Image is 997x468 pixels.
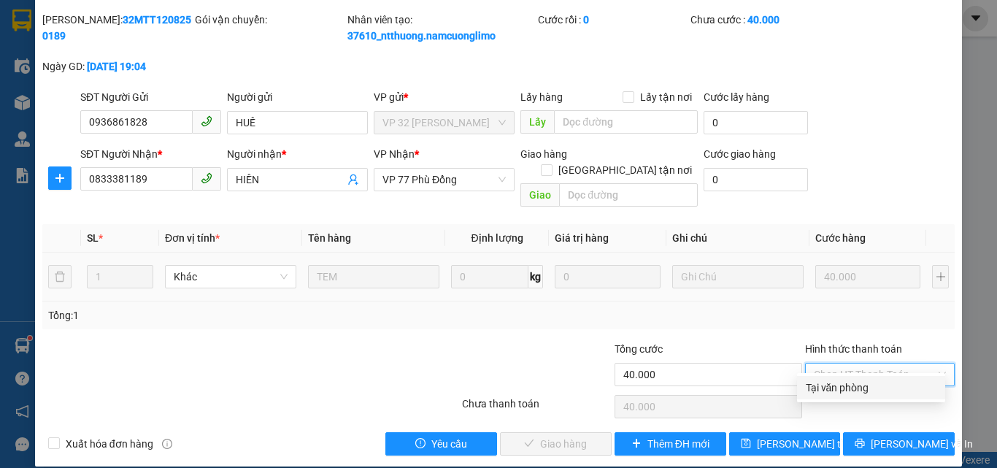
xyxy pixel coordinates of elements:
[690,12,840,28] div: Chưa cước :
[528,265,543,288] span: kg
[634,89,698,105] span: Lấy tận nơi
[815,232,866,244] span: Cước hàng
[461,396,613,421] div: Chưa thanh toán
[80,146,221,162] div: SĐT Người Nhận
[747,14,779,26] b: 40.000
[136,61,610,80] li: Số nhà [STREET_ADDRESS][PERSON_NAME]
[553,162,698,178] span: [GEOGRAPHIC_DATA] tận nơi
[843,432,955,456] button: printer[PERSON_NAME] và In
[704,168,808,191] input: Cước giao hàng
[666,224,809,253] th: Ghi chú
[60,436,159,452] span: Xuất hóa đơn hàng
[520,91,563,103] span: Lấy hàng
[500,432,612,456] button: checkGiao hàng
[647,436,709,452] span: Thêm ĐH mới
[704,91,769,103] label: Cước lấy hàng
[201,172,212,184] span: phone
[555,232,609,244] span: Giá trị hàng
[554,110,698,134] input: Dọc đường
[42,12,192,44] div: [PERSON_NAME]:
[559,183,698,207] input: Dọc đường
[555,265,660,288] input: 0
[615,432,726,456] button: plusThêm ĐH mới
[48,166,72,190] button: plus
[385,432,497,456] button: exclamation-circleYêu cầu
[741,438,751,450] span: save
[227,89,368,105] div: Người gửi
[347,30,496,42] b: 37610_ntthuong.namcuonglimo
[520,148,567,160] span: Giao hàng
[162,439,172,449] span: info-circle
[382,169,506,191] span: VP 77 Phù Đổng
[347,174,359,185] span: user-add
[382,112,506,134] span: VP 32 Mạc Thái Tổ
[415,438,426,450] span: exclamation-circle
[757,436,874,452] span: [PERSON_NAME] thay đổi
[538,12,688,28] div: Cước rồi :
[347,12,535,44] div: Nhân viên tạo:
[615,343,663,355] span: Tổng cước
[177,17,570,57] b: Công ty TNHH Trọng Hiếu Phú Thọ - Nam Cường Limousine
[855,438,865,450] span: printer
[814,364,946,385] span: Chọn HT Thanh Toán
[48,307,386,323] div: Tổng: 1
[471,232,523,244] span: Định lượng
[201,115,212,127] span: phone
[631,438,642,450] span: plus
[165,232,220,244] span: Đơn vị tính
[520,110,554,134] span: Lấy
[672,265,804,288] input: Ghi Chú
[806,380,936,396] div: Tại văn phòng
[374,148,415,160] span: VP Nhận
[80,89,221,105] div: SĐT Người Gửi
[520,183,559,207] span: Giao
[583,14,589,26] b: 0
[871,436,973,452] span: [PERSON_NAME] và In
[195,12,344,28] div: Gói vận chuyển:
[308,232,351,244] span: Tên hàng
[308,265,439,288] input: VD: Bàn, Ghế
[136,80,610,98] li: Hotline: 1900400028
[374,89,515,105] div: VP gửi
[42,58,192,74] div: Ngày GD:
[174,266,288,288] span: Khác
[49,172,71,184] span: plus
[431,436,467,452] span: Yêu cầu
[48,265,72,288] button: delete
[932,265,949,288] button: plus
[227,146,368,162] div: Người nhận
[815,265,920,288] input: 0
[704,111,808,134] input: Cước lấy hàng
[87,232,99,244] span: SL
[729,432,841,456] button: save[PERSON_NAME] thay đổi
[805,343,902,355] label: Hình thức thanh toán
[87,61,146,72] b: [DATE] 19:04
[704,148,776,160] label: Cước giao hàng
